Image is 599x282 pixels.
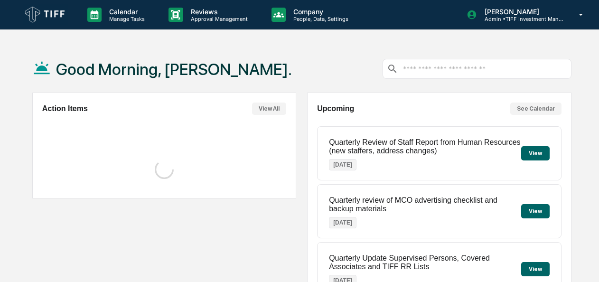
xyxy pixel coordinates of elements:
img: logo [23,4,68,25]
p: Quarterly Review of Staff Report from Human Resources (new staffers, address changes) [329,138,521,155]
p: Calendar [102,8,150,16]
p: Reviews [183,8,253,16]
p: Manage Tasks [102,16,150,22]
p: Company [286,8,353,16]
button: See Calendar [510,103,562,115]
button: View [521,204,550,218]
p: [DATE] [329,217,356,228]
button: View [521,262,550,276]
button: View All [252,103,286,115]
p: Approval Management [183,16,253,22]
h2: Upcoming [317,104,354,113]
p: [PERSON_NAME] [477,8,565,16]
p: [DATE] [329,159,356,170]
p: Quarterly Update Supervised Persons, Covered Associates and TIFF RR Lists [329,254,521,271]
h1: Good Morning, [PERSON_NAME]. [56,60,292,79]
button: View [521,146,550,160]
p: People, Data, Settings [286,16,353,22]
h2: Action Items [42,104,88,113]
p: Admin • TIFF Investment Management [477,16,565,22]
p: Quarterly review of MCO advertising checklist and backup materials [329,196,521,213]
